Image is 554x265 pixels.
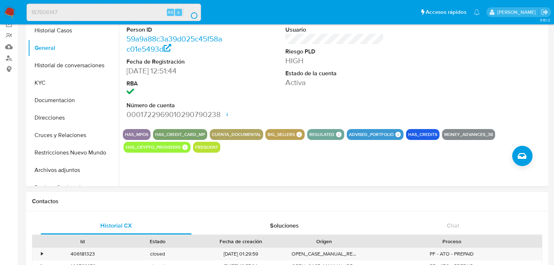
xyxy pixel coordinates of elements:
[50,238,115,245] div: Id
[27,8,201,17] input: Buscar usuario o caso...
[292,238,357,245] div: Origen
[367,238,537,245] div: Proceso
[426,8,466,16] span: Accesos rápidos
[32,198,542,205] h1: Contactos
[100,221,132,230] span: Historial CX
[28,74,119,92] button: KYC
[474,9,480,15] a: Notificaciones
[127,33,222,54] a: 59a9a88c3a39d025c45f58ac01e5493d
[270,221,299,230] span: Soluciones
[28,179,119,196] button: Devices Geolocation
[447,221,459,230] span: Chat
[28,39,119,57] button: General
[362,248,542,260] div: PF - ATO - PREPAID
[120,248,196,260] div: closed
[195,248,286,260] div: [DATE] 01:29:59
[127,109,225,120] dd: 0001722969010290790238
[41,250,43,257] div: •
[28,161,119,179] button: Archivos adjuntos
[285,26,384,34] dt: Usuario
[125,238,190,245] div: Estado
[28,109,119,127] button: Direcciones
[127,80,225,88] dt: RBA
[497,9,538,16] p: erika.juarez@mercadolibre.com.mx
[28,127,119,144] button: Cruces y Relaciones
[177,9,180,16] span: s
[168,9,173,16] span: Alt
[285,56,384,66] dd: HIGH
[28,57,119,74] button: Historial de conversaciones
[200,238,281,245] div: Fecha de creación
[127,26,225,34] dt: Person ID
[127,101,225,109] dt: Número de cuenta
[285,48,384,56] dt: Riesgo PLD
[127,66,225,76] dd: [DATE] 12:51:44
[28,22,119,39] button: Historial Casos
[28,144,119,161] button: Restricciones Nuevo Mundo
[285,69,384,77] dt: Estado de la cuenta
[45,248,120,260] div: 406181323
[286,248,362,260] div: OPEN_CASE_MANUAL_REVIEW
[541,8,549,16] a: Salir
[127,58,225,66] dt: Fecha de Registración
[28,92,119,109] button: Documentación
[540,17,550,23] span: 3.161.2
[183,7,198,17] button: search-icon
[285,77,384,88] dd: Activa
